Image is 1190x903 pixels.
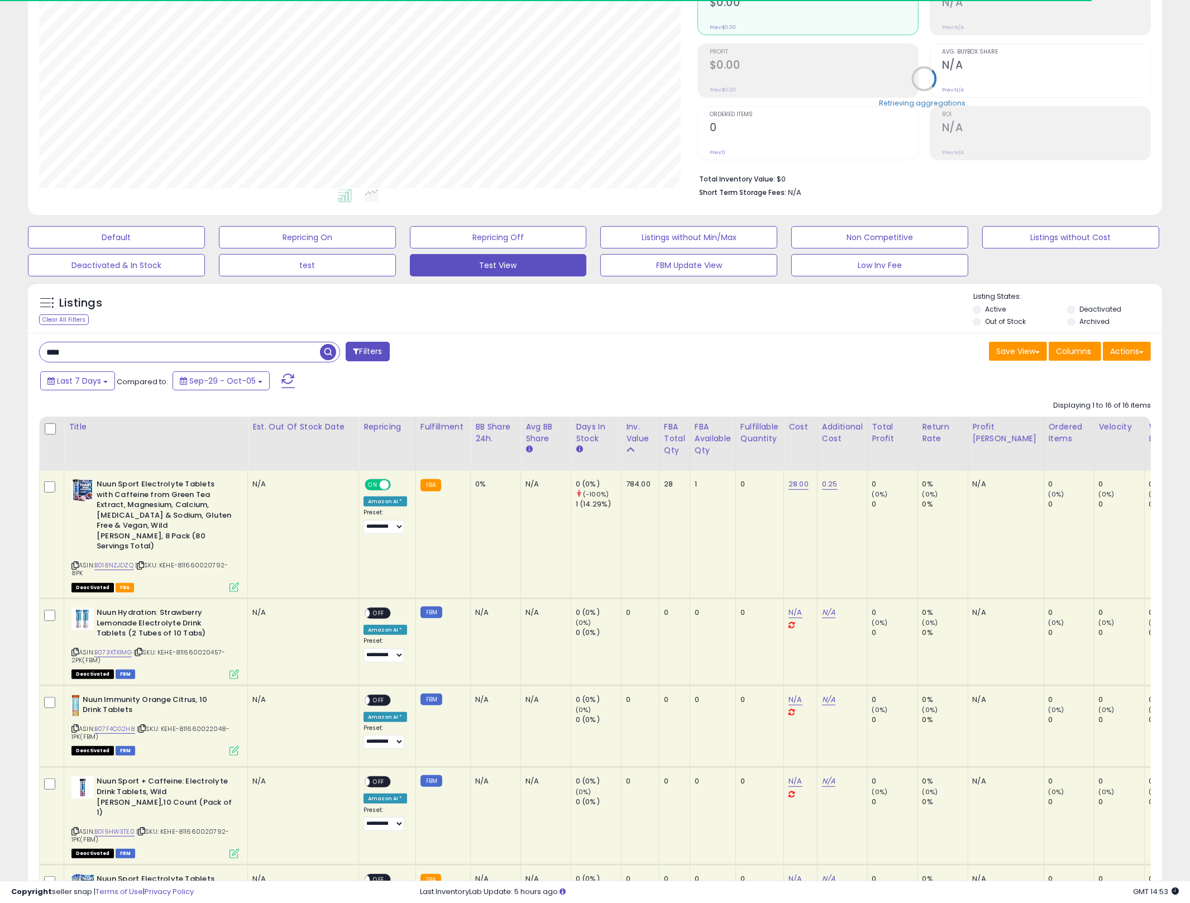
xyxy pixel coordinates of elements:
button: Non Competitive [791,226,968,249]
small: (0%) [1099,787,1115,796]
div: N/A [973,608,1035,618]
div: Amazon AI * [364,496,407,507]
small: (0%) [923,787,938,796]
div: 0% [923,797,968,807]
div: N/A [525,608,562,618]
label: Archived [1079,317,1110,326]
small: (0%) [576,618,591,627]
div: Title [69,421,243,433]
button: Listings without Min/Max [600,226,777,249]
div: 0% [923,695,968,705]
span: All listings that are unavailable for purchase on Amazon for any reason other than out-of-stock [71,670,114,679]
small: (0%) [576,705,591,714]
small: (-100%) [583,490,609,499]
div: 0% [923,776,968,786]
small: (0%) [923,490,938,499]
strong: Copyright [11,886,52,897]
span: All listings that are unavailable for purchase on Amazon for any reason other than out-of-stock [71,746,114,756]
div: 0 [1049,479,1094,489]
small: (0%) [1049,787,1064,796]
a: N/A [822,607,835,618]
a: B019HW3TE0 [94,827,135,837]
img: 310hAFMnh8L._SL40_.jpg [71,776,94,799]
div: 0 (0%) [576,628,621,638]
div: 0 [872,695,917,705]
a: B07F4CG2H8 [94,724,135,734]
div: 0 [740,776,775,786]
div: ASIN: [71,479,239,591]
button: Sep-29 - Oct-05 [173,371,270,390]
span: | SKU: KEHE-811660020792-8PK [71,561,228,577]
small: FBM [420,606,442,618]
button: Default [28,226,205,249]
div: 0 [872,715,917,725]
span: FBM [116,670,136,679]
div: 0 [1099,695,1144,705]
p: N/A [252,776,350,786]
span: Compared to: [117,376,168,387]
div: 0 [1049,695,1094,705]
div: 0 [695,776,727,786]
div: Avg BB Share [525,421,566,445]
small: (0%) [1049,490,1064,499]
div: 784.00 [626,479,651,489]
div: N/A [973,479,1035,489]
div: 0 [872,797,917,807]
span: Last 7 Days [57,375,101,386]
div: 0 [626,608,651,618]
div: 0 [872,608,917,618]
div: BB Share 24h. [475,421,516,445]
span: Columns [1056,346,1091,357]
div: 0 [695,695,727,705]
small: (0%) [872,490,888,499]
div: Fulfillable Quantity [740,421,779,445]
span: FBM [116,849,136,858]
small: (0%) [872,618,888,627]
div: Last InventoryLab Update: 5 hours ago. [420,887,1179,897]
p: N/A [252,608,350,618]
div: 1 (14.29%) [576,499,621,509]
div: 0 [1099,797,1144,807]
div: Velocity [1099,421,1140,433]
div: 0 [1049,776,1094,786]
div: Clear All Filters [39,314,89,325]
button: Filters [346,342,389,361]
button: Repricing On [219,226,396,249]
div: 0 [1099,628,1144,638]
small: (0%) [1099,490,1115,499]
div: Preset: [364,724,407,749]
div: 0 [872,628,917,638]
p: N/A [252,695,350,705]
div: Amazon AI * [364,712,407,722]
span: FBM [116,746,136,756]
small: (0%) [872,787,888,796]
div: ASIN: [71,695,239,754]
div: 0 [1099,499,1144,509]
div: 0 [664,695,681,705]
span: All listings that are unavailable for purchase on Amazon for any reason other than out-of-stock [71,849,114,858]
span: OFF [370,777,388,787]
img: 51nPhi5I-JL._SL40_.jpg [71,479,94,501]
span: FBA [116,583,135,593]
a: N/A [788,776,802,787]
button: Listings without Cost [982,226,1159,249]
div: 0 (0%) [576,695,621,705]
a: B073XTX1MG [94,648,132,657]
span: OFF [370,609,388,618]
div: 0 [740,695,775,705]
div: Preset: [364,509,407,534]
div: 0 [740,479,775,489]
b: Nuun Sport + Caffeine: Electrolyte Drink Tablets, Wild [PERSON_NAME],10 Count (Pack of 1) [97,776,232,820]
div: Profit [PERSON_NAME] [973,421,1039,445]
label: Out of Stock [985,317,1026,326]
div: 0 [740,608,775,618]
div: 0% [475,479,512,489]
div: 0 [1099,608,1144,618]
div: 0 (0%) [576,479,621,489]
h5: Listings [59,295,102,311]
div: 28 [664,479,681,489]
div: 0 [626,695,651,705]
div: Ordered Items [1049,421,1089,445]
div: Est. Out Of Stock Date [252,421,354,433]
div: 0 [872,499,917,509]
